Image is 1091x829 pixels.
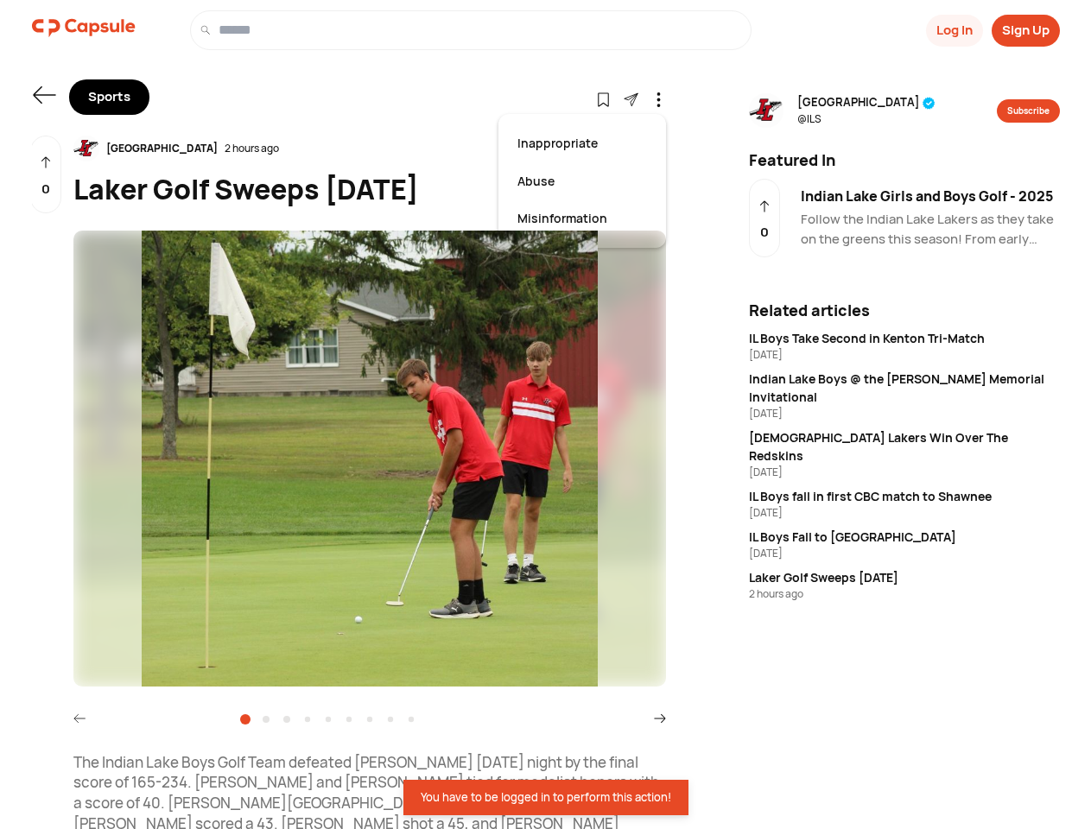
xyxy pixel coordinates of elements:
[69,79,149,115] div: Sports
[509,162,656,200] div: Abuse
[926,15,983,47] button: Log In
[749,465,1060,480] div: [DATE]
[749,528,1060,546] div: IL Boys Fall to [GEOGRAPHIC_DATA]
[73,231,666,687] img: resizeImage
[797,111,936,127] span: @ ILS
[749,406,1060,421] div: [DATE]
[749,546,1060,561] div: [DATE]
[421,790,671,805] div: You have to be logged in to perform this action!
[73,168,666,210] div: Laker Golf Sweeps [DATE]
[749,370,1060,406] div: Indian Lake Boys @ the [PERSON_NAME] Memorial Invitational
[749,487,1060,505] div: IL Boys fall in first CBC match to Shawnee
[749,505,1060,521] div: [DATE]
[73,136,99,161] img: resizeImage
[749,586,1060,602] div: 2 hours ago
[749,93,783,128] img: resizeImage
[749,299,1060,322] div: Related articles
[749,347,1060,363] div: [DATE]
[760,223,769,243] p: 0
[797,94,936,111] span: [GEOGRAPHIC_DATA]
[739,149,1070,172] div: Featured In
[509,124,656,162] div: Inappropriate
[41,180,50,199] p: 0
[509,199,656,237] div: Misinformation
[32,10,136,45] img: logo
[801,186,1060,206] div: Indian Lake Girls and Boys Golf - 2025
[801,210,1060,249] div: Follow the Indian Lake Lakers as they take on the greens this season! From early practices to tou...
[923,97,936,110] img: tick
[749,329,1060,347] div: IL Boys Take Second in Kenton Tri-Match
[997,99,1060,123] button: Subscribe
[32,10,136,50] a: logo
[225,141,279,156] div: 2 hours ago
[749,568,1060,586] div: Laker Golf Sweeps [DATE]
[99,141,225,156] div: [GEOGRAPHIC_DATA]
[992,15,1060,47] button: Sign Up
[749,428,1060,465] div: [DEMOGRAPHIC_DATA] Lakers Win Over The Redskins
